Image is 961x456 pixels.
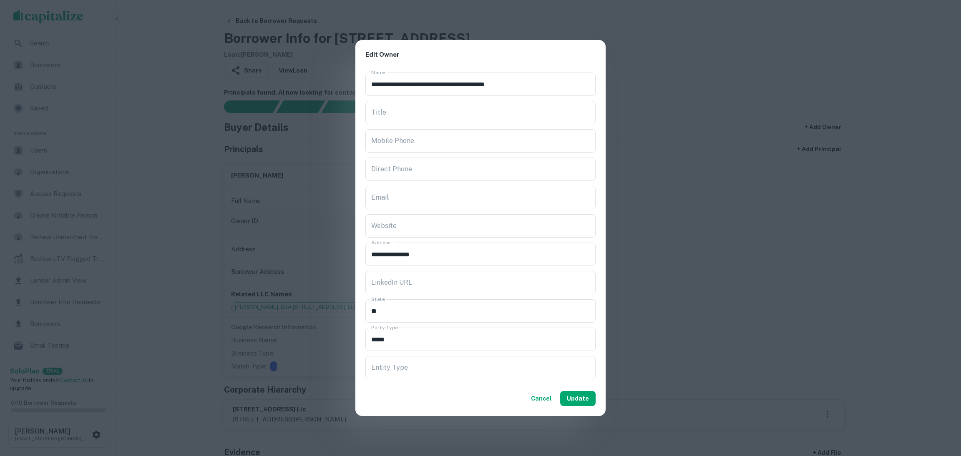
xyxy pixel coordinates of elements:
[355,40,606,70] h2: Edit Owner
[528,391,555,406] button: Cancel
[371,296,385,303] label: State
[560,391,596,406] button: Update
[371,69,385,76] label: Name
[371,324,398,331] label: Party Type
[919,389,961,429] iframe: Chat Widget
[371,239,390,246] label: Address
